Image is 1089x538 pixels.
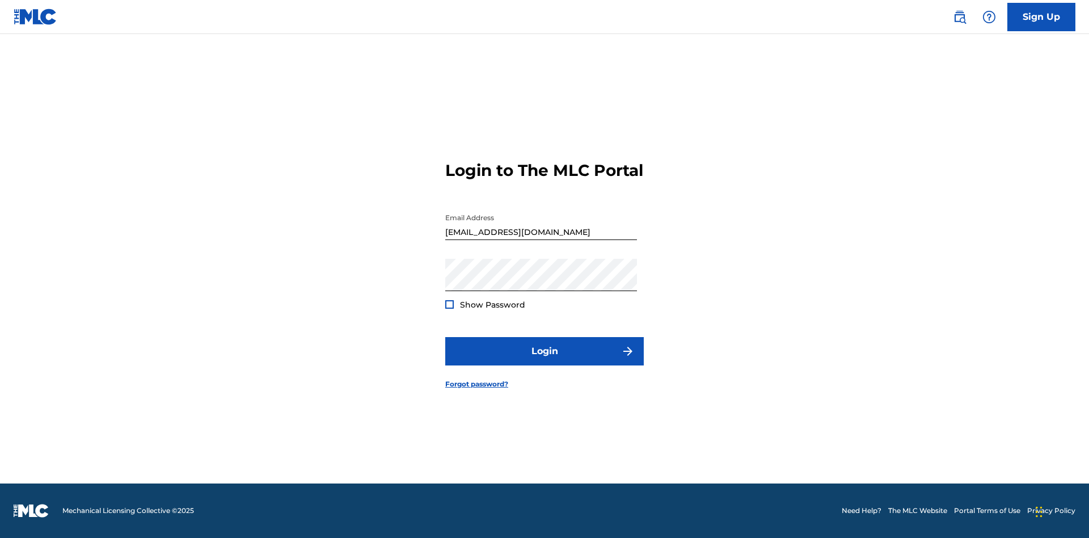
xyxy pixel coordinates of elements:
[842,506,881,516] a: Need Help?
[445,161,643,180] h3: Login to The MLC Portal
[948,6,971,28] a: Public Search
[621,344,635,358] img: f7272a7cc735f4ea7f67.svg
[445,337,644,365] button: Login
[1027,506,1075,516] a: Privacy Policy
[954,506,1020,516] a: Portal Terms of Use
[445,379,508,389] a: Forgot password?
[978,6,1001,28] div: Help
[14,504,49,518] img: logo
[460,300,525,310] span: Show Password
[888,506,947,516] a: The MLC Website
[1036,495,1042,529] div: Drag
[982,10,996,24] img: help
[953,10,966,24] img: search
[1007,3,1075,31] a: Sign Up
[14,9,57,25] img: MLC Logo
[62,506,194,516] span: Mechanical Licensing Collective © 2025
[1032,484,1089,538] iframe: Chat Widget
